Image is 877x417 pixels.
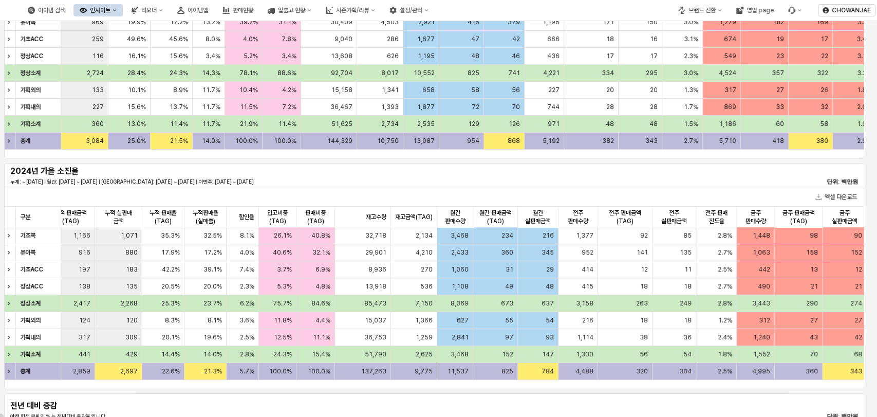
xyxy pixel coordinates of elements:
[203,231,222,240] span: 32.5%
[645,137,658,145] span: 343
[501,231,513,240] span: 234
[202,86,220,94] span: 11.7%
[239,213,254,221] span: 할인율
[543,231,554,240] span: 216
[274,137,297,145] span: 100.0%
[279,120,297,128] span: 11.4%
[127,69,146,77] span: 28.4%
[684,120,699,128] span: 1.5%
[4,363,17,379] div: Expand row
[547,103,559,111] span: 744
[4,31,17,47] div: Expand row
[387,35,399,43] span: 286
[857,35,872,43] span: 3.4%
[283,86,297,94] span: 4.2%
[857,103,872,111] span: 2.0%
[92,86,104,94] span: 133
[641,265,648,274] span: 12
[582,248,593,257] span: 952
[366,231,387,240] span: 32,718
[22,4,71,16] div: 아이템 검색
[240,103,258,111] span: 11.5%
[468,18,479,26] span: 416
[747,7,774,14] div: 영업 page
[316,282,331,291] span: 4.8%
[366,282,387,291] span: 13,918
[606,120,614,128] span: 48
[188,7,208,14] div: 아이템맵
[4,312,17,329] div: Expand row
[202,69,220,77] span: 14.3%
[4,346,17,362] div: Expand row
[657,209,692,225] span: 전주 실판매금액
[684,103,699,111] span: 1.7%
[857,120,872,128] span: 1.9%
[127,18,146,26] span: 19.9%
[512,86,520,94] span: 56
[313,248,331,257] span: 32.1%
[21,69,41,77] strong: 정상소계
[79,265,90,274] span: 197
[332,120,353,128] span: 51,625
[202,18,220,26] span: 13.2%
[4,261,17,278] div: Expand row
[730,4,780,16] button: 영업 page
[21,213,31,221] span: 구분
[332,86,353,94] span: 15,158
[442,209,469,225] span: 월간 판매수량
[125,248,138,257] span: 880
[857,69,872,77] span: 3.2%
[822,52,829,60] span: 22
[543,69,559,77] span: 4,221
[718,265,733,274] span: 2.5%
[821,103,829,111] span: 32
[817,69,829,77] span: 322
[203,282,222,291] span: 20.0%
[382,103,399,111] span: 1,393
[672,4,728,16] button: 브랜드 전환
[21,249,36,256] strong: 유아복
[127,120,146,128] span: 13.0%
[416,248,433,257] span: 4,210
[684,69,699,77] span: 3.0%
[316,265,331,274] span: 6.9%
[719,137,737,145] span: 5,710
[21,103,41,111] strong: 기획내의
[4,244,17,261] div: Expand row
[21,120,41,128] strong: 기획소계
[244,52,258,60] span: 5.2%
[21,35,44,43] strong: 기초ACC
[128,52,146,60] span: 16.1%
[202,103,220,111] span: 11.7%
[776,52,784,60] span: 23
[126,265,138,274] span: 183
[418,52,435,60] span: 1,195
[99,209,138,225] span: 누적 실판매 금액
[857,86,872,94] span: 1.8%
[161,248,180,257] span: 17.9%
[240,120,258,128] span: 21.9%
[563,209,593,225] span: 전주 판매수량
[509,120,520,128] span: 126
[91,18,104,26] span: 969
[128,86,146,94] span: 10.1%
[684,52,699,60] span: 2.3%
[4,116,17,132] div: Expand row
[331,69,353,77] span: 92,704
[279,18,297,26] span: 31.1%
[86,137,104,145] span: 3,084
[602,69,614,77] span: 334
[161,231,180,240] span: 35.3%
[235,137,258,145] span: 100.0%
[602,209,648,225] span: 전주 판매금액(TAG)
[274,231,292,240] span: 26.1%
[170,52,188,60] span: 15.6%
[606,52,614,60] span: 17
[240,231,254,240] span: 8.1%
[21,52,44,60] strong: 정상ACC
[320,4,381,16] button: 시즌기획/리뷰
[4,65,17,81] div: Expand row
[508,69,520,77] span: 741
[4,227,17,244] div: Expand row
